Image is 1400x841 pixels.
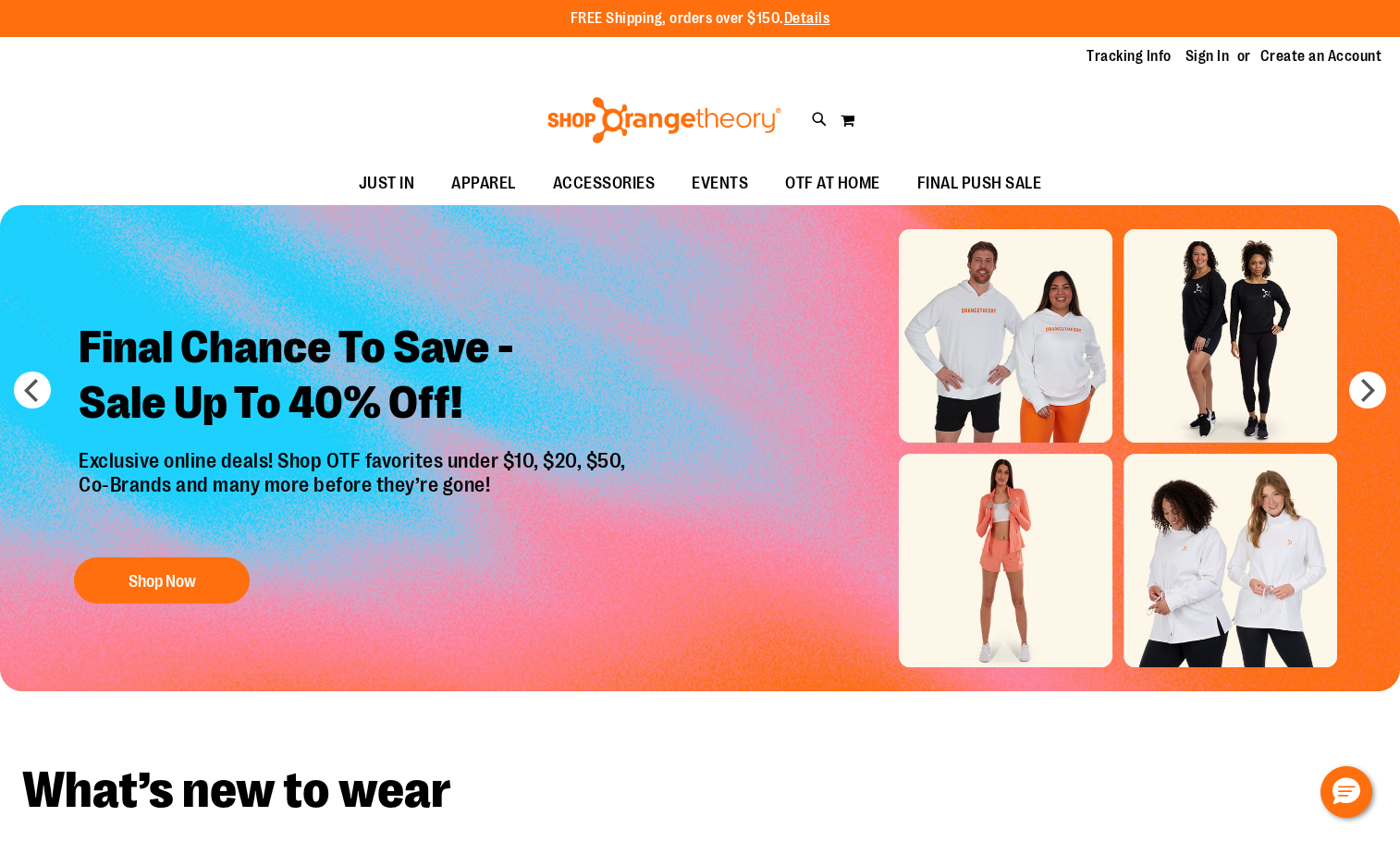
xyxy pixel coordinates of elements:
a: Tracking Info [1087,46,1172,67]
a: Create an Account [1260,46,1382,67]
img: Shop Orangetheory [545,97,784,143]
button: prev [14,372,51,408]
a: EVENTS [673,163,767,205]
span: FINAL PUSH SALE [917,163,1042,204]
p: Exclusive online deals! Shop OTF favorites under $10, $20, $50, Co-Brands and many more before th... [65,449,645,540]
a: OTF AT HOME [767,163,899,205]
button: next [1349,372,1386,408]
span: ACCESSORIES [553,163,656,204]
a: JUST IN [340,163,434,205]
h2: Final Chance To Save - Sale Up To 40% Off! [65,306,645,449]
a: Final Chance To Save -Sale Up To 40% Off! Exclusive online deals! Shop OTF favorites under $10, $... [65,306,645,614]
a: ACCESSORIES [534,163,674,205]
span: APPAREL [451,163,516,204]
h2: What’s new to wear [22,765,1378,816]
p: FREE Shipping, orders over $150. [571,8,830,30]
button: Shop Now [74,558,250,604]
span: OTF AT HOME [785,163,880,204]
a: Sign In [1185,46,1230,67]
a: APPAREL [433,163,534,205]
span: EVENTS [692,163,748,204]
a: FINAL PUSH SALE [899,163,1061,205]
button: Hello, have a question? Let’s chat. [1320,766,1372,818]
a: Details [784,10,830,27]
span: JUST IN [359,163,415,204]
